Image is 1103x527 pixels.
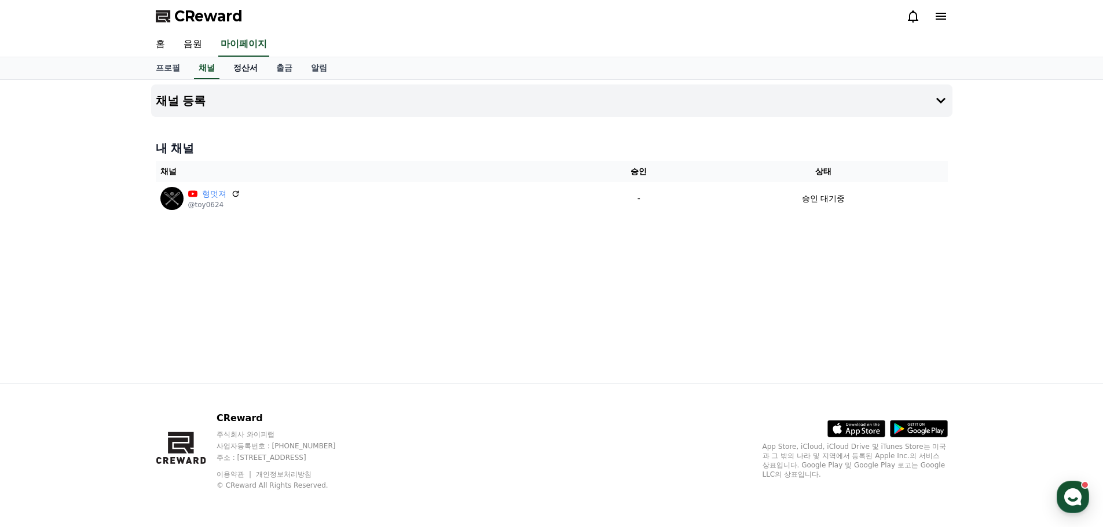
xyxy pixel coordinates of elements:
[156,161,578,182] th: 채널
[217,411,358,425] p: CReward
[146,32,174,57] a: 홈
[578,161,699,182] th: 승인
[36,384,43,393] span: 홈
[174,32,211,57] a: 음원
[802,193,845,205] p: 승인 대기중
[149,367,222,396] a: 설정
[302,57,336,79] a: 알림
[217,453,358,462] p: 주소 : [STREET_ADDRESS]
[267,57,302,79] a: 출금
[174,7,243,25] span: CReward
[202,188,226,200] a: 형멋져
[217,430,358,439] p: 주식회사 와이피랩
[699,161,948,182] th: 상태
[156,140,948,156] h4: 내 채널
[151,84,952,117] button: 채널 등록
[217,481,358,490] p: © CReward All Rights Reserved.
[583,193,695,205] p: -
[217,470,253,478] a: 이용약관
[146,57,189,79] a: 프로필
[3,367,76,396] a: 홈
[763,442,948,479] p: App Store, iCloud, iCloud Drive 및 iTunes Store는 미국과 그 밖의 나라 및 지역에서 등록된 Apple Inc.의 서비스 상표입니다. Goo...
[156,94,206,107] h4: 채널 등록
[224,57,267,79] a: 정산서
[194,57,219,79] a: 채널
[106,385,120,394] span: 대화
[156,7,243,25] a: CReward
[217,441,358,451] p: 사업자등록번호 : [PHONE_NUMBER]
[218,32,269,57] a: 마이페이지
[76,367,149,396] a: 대화
[256,470,312,478] a: 개인정보처리방침
[179,384,193,393] span: 설정
[160,187,184,210] img: 형멋져
[188,200,240,209] p: @toy0624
